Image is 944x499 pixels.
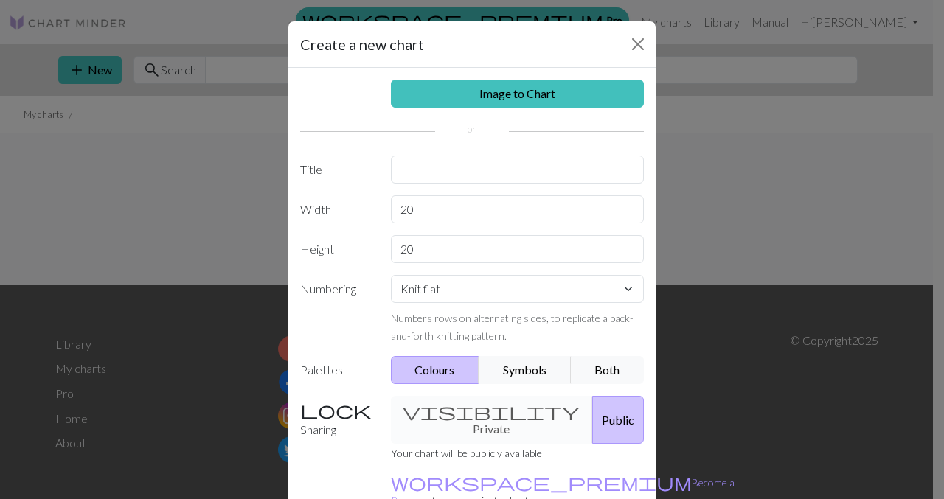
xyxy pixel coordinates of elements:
label: Palettes [291,356,382,384]
label: Numbering [291,275,382,344]
button: Colours [391,356,480,384]
button: Both [571,356,645,384]
button: Close [626,32,650,56]
small: Numbers rows on alternating sides, to replicate a back-and-forth knitting pattern. [391,312,634,342]
label: Sharing [291,396,382,444]
label: Width [291,195,382,223]
span: workspace_premium [391,472,692,492]
button: Symbols [479,356,572,384]
a: Image to Chart [391,80,645,108]
label: Title [291,156,382,184]
label: Height [291,235,382,263]
h5: Create a new chart [300,33,424,55]
button: Public [592,396,644,444]
small: Your chart will be publicly available [391,447,542,459]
